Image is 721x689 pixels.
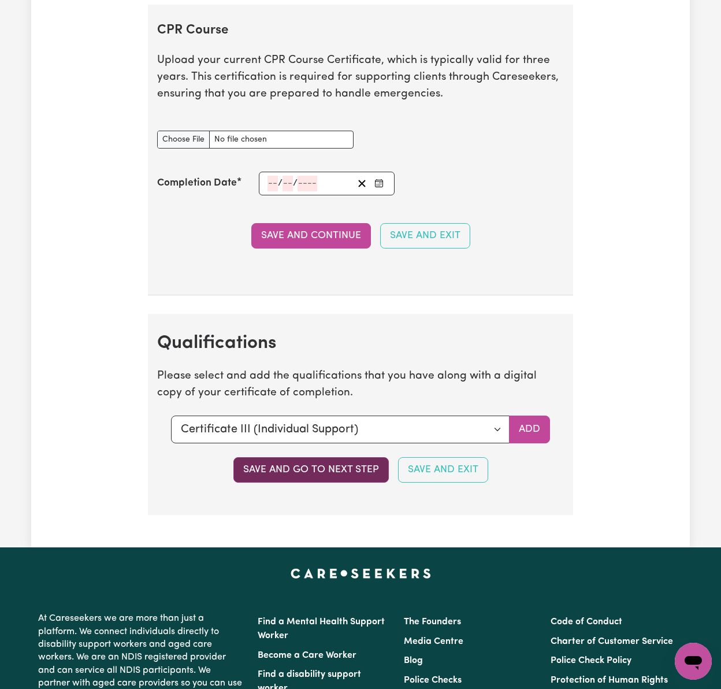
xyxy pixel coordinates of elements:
a: Media Centre [404,637,463,646]
a: Careseekers home page [291,568,431,577]
button: Add selected qualification [509,416,550,443]
button: Save and Continue [251,223,371,249]
a: Protection of Human Rights [551,676,668,685]
button: Save and Exit [380,223,470,249]
a: Become a Care Worker [258,651,356,660]
input: -- [267,176,278,191]
span: / [293,178,298,188]
a: Police Check Policy [551,656,631,665]
h2: CPR Course [157,23,564,39]
button: Save and Exit [398,457,488,483]
input: -- [283,176,293,191]
a: Police Checks [404,676,462,685]
button: Enter the Completion Date of your CPR Course [371,176,387,191]
p: Upload your current CPR Course Certificate, which is typically valid for three years. This certif... [157,53,564,102]
a: Find a Mental Health Support Worker [258,617,385,640]
iframe: Button to launch messaging window [675,643,712,680]
a: Blog [404,656,423,665]
h2: Qualifications [157,332,564,354]
p: Please select and add the qualifications that you have along with a digital copy of your certific... [157,368,564,402]
button: Clear date [353,176,371,191]
button: Save and go to next step [233,457,389,483]
span: / [278,178,283,188]
input: ---- [298,176,317,191]
a: Charter of Customer Service [551,637,673,646]
a: Code of Conduct [551,617,622,627]
a: The Founders [404,617,461,627]
label: Completion Date [157,176,237,191]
